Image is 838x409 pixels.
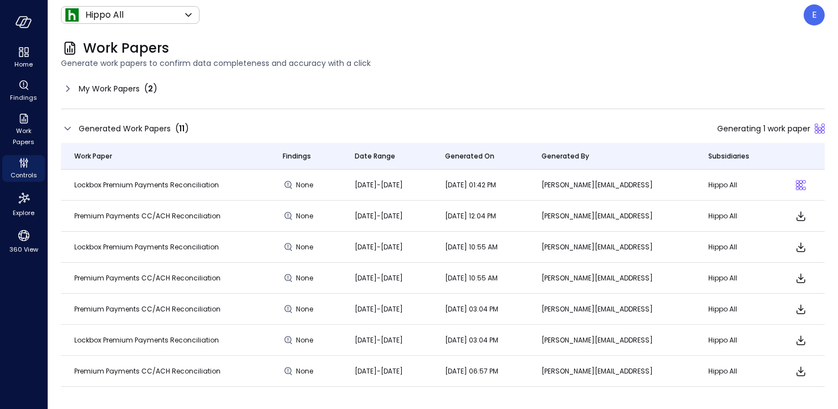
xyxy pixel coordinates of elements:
[79,83,140,95] span: My Work Papers
[812,8,817,22] p: E
[794,272,808,285] span: Download
[2,226,45,256] div: 360 View
[283,151,311,162] span: Findings
[445,211,496,221] span: [DATE] 12:04 PM
[708,242,763,253] p: Hippo All
[708,366,763,377] p: Hippo All
[74,366,221,376] span: Premium Payments CC/ACH Reconciliation
[85,8,124,22] p: Hippo All
[14,59,33,70] span: Home
[74,151,112,162] span: Work Paper
[74,273,221,283] span: Premium Payments CC/ACH Reconciliation
[541,151,589,162] span: Generated By
[445,304,498,314] span: [DATE] 03:04 PM
[2,188,45,219] div: Explore
[541,366,682,377] p: [PERSON_NAME][EMAIL_ADDRESS]
[355,273,403,283] span: [DATE]-[DATE]
[2,78,45,104] div: Findings
[355,366,403,376] span: [DATE]-[DATE]
[74,211,221,221] span: Premium Payments CC/ACH Reconciliation
[74,180,219,190] span: Lockbox Premium Payments Reconciliation
[13,207,34,218] span: Explore
[708,335,763,346] p: Hippo All
[445,335,498,345] span: [DATE] 03:04 PM
[296,304,316,315] span: None
[11,170,37,181] span: Controls
[355,242,403,252] span: [DATE]-[DATE]
[144,82,157,95] div: ( )
[179,123,185,134] span: 11
[355,335,403,345] span: [DATE]-[DATE]
[296,366,316,377] span: None
[708,211,763,222] p: Hippo All
[794,396,808,409] span: Download
[74,242,219,252] span: Lockbox Premium Payments Reconciliation
[796,180,806,190] div: Generating work paper
[445,151,494,162] span: Generated On
[541,242,682,253] p: [PERSON_NAME][EMAIL_ADDRESS]
[796,180,806,190] div: Sliding puzzle loader
[296,211,316,222] span: None
[815,124,825,134] div: Sliding puzzle loader
[2,111,45,149] div: Work Papers
[74,335,219,345] span: Lockbox Premium Payments Reconciliation
[61,57,825,69] span: Generate work papers to confirm data completeness and accuracy with a click
[79,122,171,135] span: Generated Work Papers
[355,180,403,190] span: [DATE]-[DATE]
[83,39,169,57] span: Work Papers
[355,304,403,314] span: [DATE]-[DATE]
[541,273,682,284] p: [PERSON_NAME][EMAIL_ADDRESS]
[541,180,682,191] p: [PERSON_NAME][EMAIL_ADDRESS]
[708,273,763,284] p: Hippo All
[794,334,808,347] span: Download
[445,273,498,283] span: [DATE] 10:55 AM
[708,151,749,162] span: Subsidiaries
[794,241,808,254] span: Download
[445,242,498,252] span: [DATE] 10:55 AM
[74,304,221,314] span: Premium Payments CC/ACH Reconciliation
[2,155,45,182] div: Controls
[794,209,808,223] span: Download
[9,244,38,255] span: 360 View
[355,151,395,162] span: Date Range
[148,83,153,94] span: 2
[541,304,682,315] p: [PERSON_NAME][EMAIL_ADDRESS]
[445,180,496,190] span: [DATE] 01:42 PM
[717,122,810,135] span: Generating 1 work paper
[7,125,40,147] span: Work Papers
[65,8,79,22] img: Icon
[355,211,403,221] span: [DATE]-[DATE]
[296,335,316,346] span: None
[708,304,763,315] p: Hippo All
[445,366,498,376] span: [DATE] 06:57 PM
[794,365,808,378] span: Download
[296,242,316,253] span: None
[794,303,808,316] span: Download
[804,4,825,25] div: Eleanor Yehudai
[296,273,316,284] span: None
[541,211,682,222] p: [PERSON_NAME][EMAIL_ADDRESS]
[296,180,316,191] span: None
[708,180,763,191] p: Hippo All
[10,92,37,103] span: Findings
[175,122,189,135] div: ( )
[541,335,682,346] p: [PERSON_NAME][EMAIL_ADDRESS]
[2,44,45,71] div: Home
